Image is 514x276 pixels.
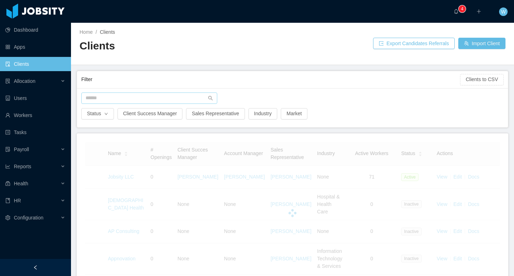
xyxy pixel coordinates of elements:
[5,23,65,37] a: icon: pie-chartDashboard
[373,38,455,49] button: icon: exportExport Candidates Referrals
[5,147,10,152] i: icon: file-protect
[460,74,504,85] button: Clients to CSV
[5,108,65,122] a: icon: userWorkers
[5,91,65,105] a: icon: robotUsers
[476,9,481,14] i: icon: plus
[14,215,43,221] span: Configuration
[5,79,10,84] i: icon: solution
[454,9,459,14] i: icon: bell
[117,108,183,120] button: Client Success Manager
[14,78,35,84] span: Allocation
[208,96,213,101] i: icon: search
[80,39,292,53] h2: Clients
[281,108,307,120] button: Market
[81,73,460,86] div: Filter
[501,7,505,16] span: W
[461,5,464,12] p: 4
[81,108,114,120] button: Statusicon: down
[458,38,505,49] button: icon: usergroup-addImport Client
[5,40,65,54] a: icon: appstoreApps
[14,147,29,152] span: Payroll
[5,198,10,203] i: icon: book
[100,29,115,35] span: Clients
[248,108,278,120] button: Industry
[95,29,97,35] span: /
[5,215,10,220] i: icon: setting
[14,198,21,203] span: HR
[5,181,10,186] i: icon: medicine-box
[5,125,65,139] a: icon: profileTasks
[459,5,466,12] sup: 4
[5,57,65,71] a: icon: auditClients
[14,181,28,186] span: Health
[80,29,93,35] a: Home
[5,164,10,169] i: icon: line-chart
[14,164,31,169] span: Reports
[186,108,245,120] button: Sales Representative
